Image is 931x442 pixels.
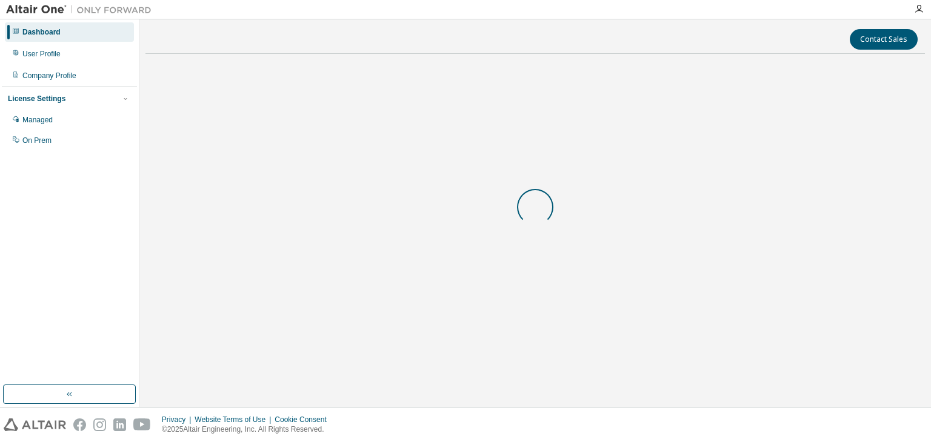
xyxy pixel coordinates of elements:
[22,115,53,125] div: Managed
[850,29,918,50] button: Contact Sales
[195,415,275,424] div: Website Terms of Use
[162,415,195,424] div: Privacy
[6,4,158,16] img: Altair One
[275,415,333,424] div: Cookie Consent
[4,418,66,431] img: altair_logo.svg
[162,424,334,435] p: © 2025 Altair Engineering, Inc. All Rights Reserved.
[133,418,151,431] img: youtube.svg
[22,49,61,59] div: User Profile
[93,418,106,431] img: instagram.svg
[22,71,76,81] div: Company Profile
[22,136,52,145] div: On Prem
[73,418,86,431] img: facebook.svg
[22,27,61,37] div: Dashboard
[8,94,65,104] div: License Settings
[113,418,126,431] img: linkedin.svg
